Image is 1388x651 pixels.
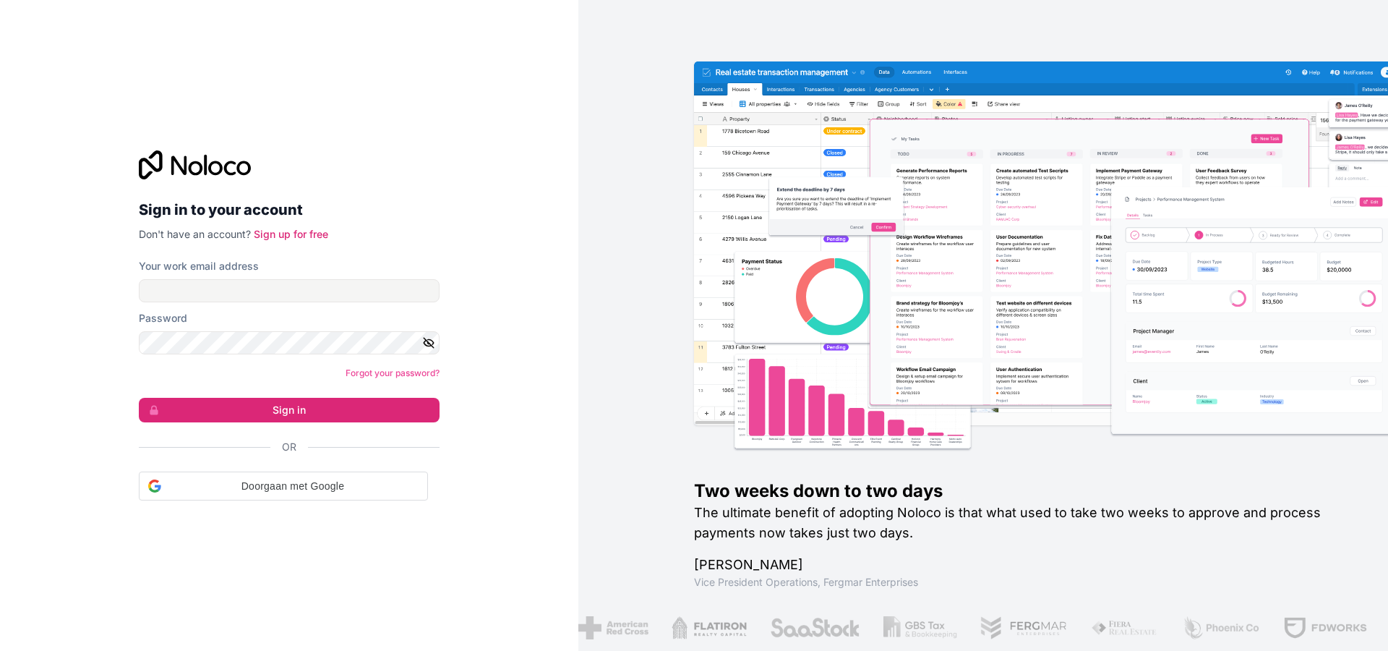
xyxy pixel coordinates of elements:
img: /assets/phoenix-BREaitsQ.png [1181,616,1259,639]
img: /assets/fergmar-CudnrXN5.png [979,616,1067,639]
div: Doorgaan met Google [139,472,428,501]
button: Sign in [139,398,440,422]
span: Don't have an account? [139,228,251,240]
a: Forgot your password? [346,367,440,378]
img: /assets/flatiron-C8eUkumj.png [671,616,746,639]
h1: Two weeks down to two days [694,480,1342,503]
input: Password [139,331,440,354]
img: /assets/american-red-cross-BAupjrZR.png [577,616,647,639]
span: Doorgaan met Google [167,479,419,494]
h2: Sign in to your account [139,197,440,223]
label: Password [139,311,187,325]
img: /assets/fdworks-Bi04fVtw.png [1282,616,1366,639]
img: /assets/fiera-fwj2N5v4.png [1090,616,1158,639]
img: /assets/saastock-C6Zbiodz.png [768,616,860,639]
a: Sign up for free [254,228,328,240]
label: Your work email address [139,259,259,273]
input: Email address [139,279,440,302]
span: Or [282,440,296,454]
h1: [PERSON_NAME] [694,555,1342,575]
h1: Vice President Operations , Fergmar Enterprises [694,575,1342,590]
img: /assets/gbstax-C-GtDUiK.png [883,616,956,639]
h2: The ultimate benefit of adopting Noloco is that what used to take two weeks to approve and proces... [694,503,1342,543]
